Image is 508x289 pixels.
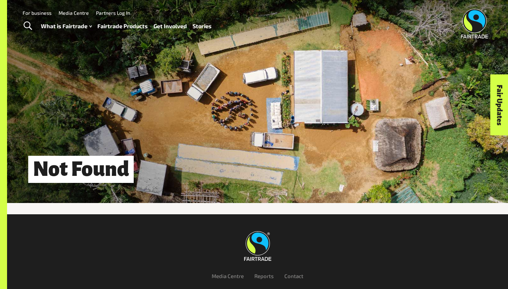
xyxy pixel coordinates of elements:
a: Media Centre [212,273,244,279]
a: Contact [284,273,303,279]
h1: Not Found [28,156,134,183]
a: Stories [193,21,212,31]
img: Fairtrade Australia New Zealand logo [244,231,271,261]
a: Reports [254,273,274,279]
img: Fairtrade Australia New Zealand logo [461,9,488,38]
a: What is Fairtrade [41,21,92,31]
a: Partners Log In [96,10,130,16]
a: Media Centre [59,10,89,16]
a: For business [23,10,52,16]
a: Get Involved [153,21,187,31]
a: Toggle Search [19,17,36,35]
a: Fairtrade Products [97,21,148,31]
